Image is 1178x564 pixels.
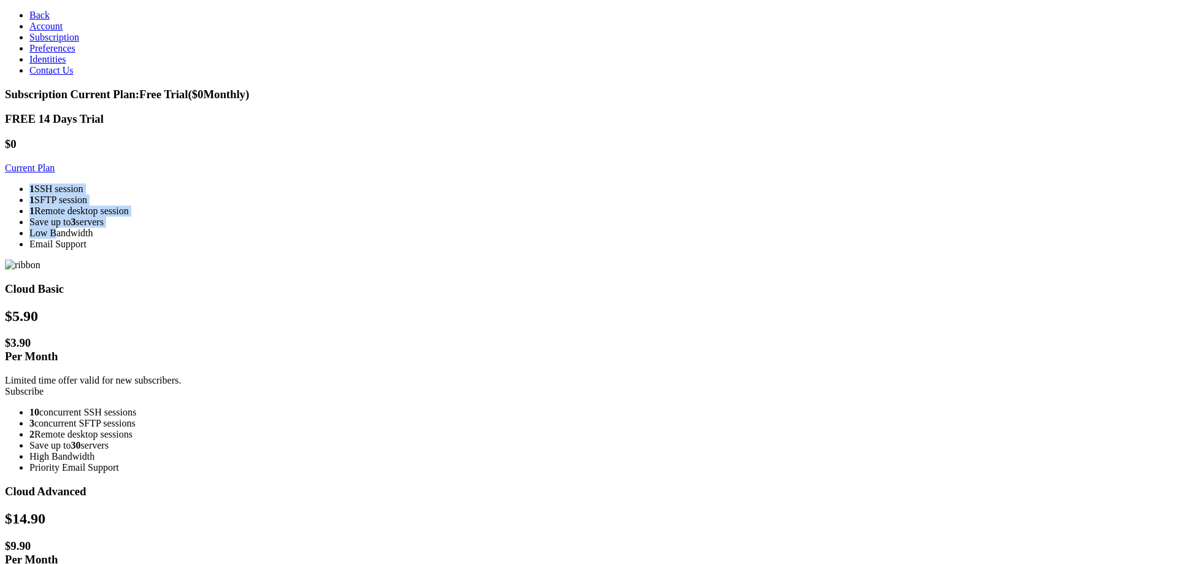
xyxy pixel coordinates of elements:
span: Limited time offer valid for new subscribers. [5,375,181,385]
li: Email Support [29,239,1173,250]
li: SSH session [29,183,1173,195]
a: Account [29,21,63,31]
a: Preferences [29,43,75,53]
h2: $ 5.90 [5,308,1173,325]
h1: $ 3.90 [5,336,1173,363]
h3: Subscription [5,88,1173,101]
li: Save up to servers [29,217,1173,228]
strong: 3 [29,418,34,428]
li: concurrent SSH sessions [29,407,1173,418]
strong: 1 [29,183,34,194]
a: Current Plan [5,163,55,173]
a: Contact Us [29,65,74,75]
a: Identities [29,54,66,64]
strong: 10 [29,407,39,417]
li: Save up to servers [29,440,1173,451]
h2: $ 14.90 [5,511,1173,527]
div: Per Month [5,350,1173,363]
a: Subscribe [5,386,44,396]
strong: 3 [71,217,76,227]
strong: 1 [29,195,34,205]
strong: 1 [29,206,34,216]
li: Low Bandwidth [29,228,1173,239]
a: Subscription [29,32,79,42]
h3: FREE 14 Days Trial [5,112,1173,126]
span: Current Plan: Free Trial ($ 0 Monthly) [71,88,250,101]
strong: 30 [71,440,81,450]
li: High Bandwidth [29,451,1173,462]
h1: $0 [5,137,1173,151]
h3: Cloud Basic [5,282,1173,296]
li: Priority Email Support [29,462,1173,473]
h3: Cloud Advanced [5,485,1173,498]
li: concurrent SFTP sessions [29,418,1173,429]
img: ribbon [5,260,40,271]
li: Remote desktop sessions [29,429,1173,440]
a: Back [29,10,50,20]
strong: 2 [29,429,34,439]
li: SFTP session [29,195,1173,206]
li: Remote desktop session [29,206,1173,217]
